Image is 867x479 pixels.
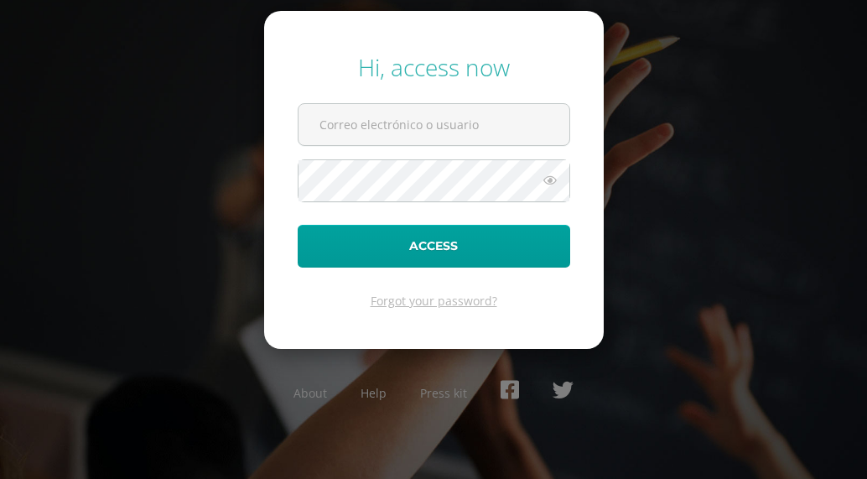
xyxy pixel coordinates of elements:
a: Help [361,385,387,401]
input: Correo electrónico o usuario [299,104,569,145]
div: Hi, access now [298,51,570,83]
a: Press kit [420,385,467,401]
a: About [293,385,327,401]
a: Forgot your password? [371,293,497,309]
button: Access [298,225,570,268]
